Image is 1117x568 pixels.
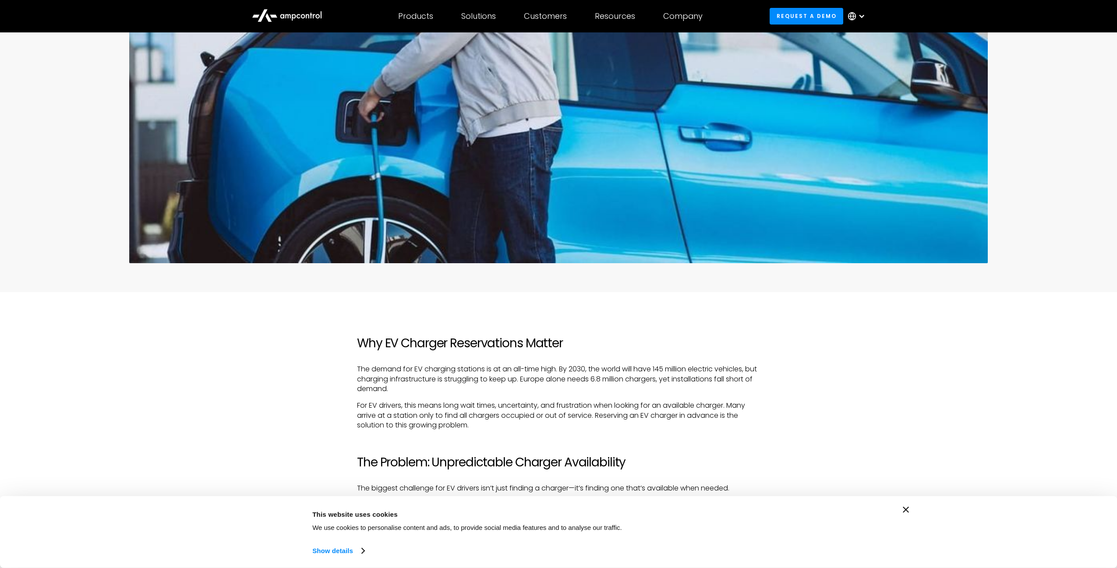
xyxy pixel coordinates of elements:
[770,8,843,24] a: Request a demo
[312,524,622,531] span: We use cookies to personalise content and ads, to provide social media features and to analyse ou...
[357,455,760,470] h2: The Problem: Unpredictable Charger Availability
[524,11,567,21] div: Customers
[595,11,635,21] div: Resources
[398,11,433,21] div: Products
[357,483,760,493] p: The biggest challenge for EV drivers isn’t just finding a charger—it’s finding one that’s availab...
[312,509,742,519] div: This website uses cookies
[312,544,364,557] a: Show details
[357,401,760,430] p: For EV drivers, this means long wait times, uncertainty, and frustration when looking for an avai...
[357,364,760,394] p: The demand for EV charging stations is at an all-time high. By 2030, the world will have 145 mill...
[357,336,760,351] h2: Why EV Charger Reservations Matter
[461,11,496,21] div: Solutions
[903,507,909,513] button: Close banner
[663,11,703,21] div: Company
[761,507,887,532] button: Okay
